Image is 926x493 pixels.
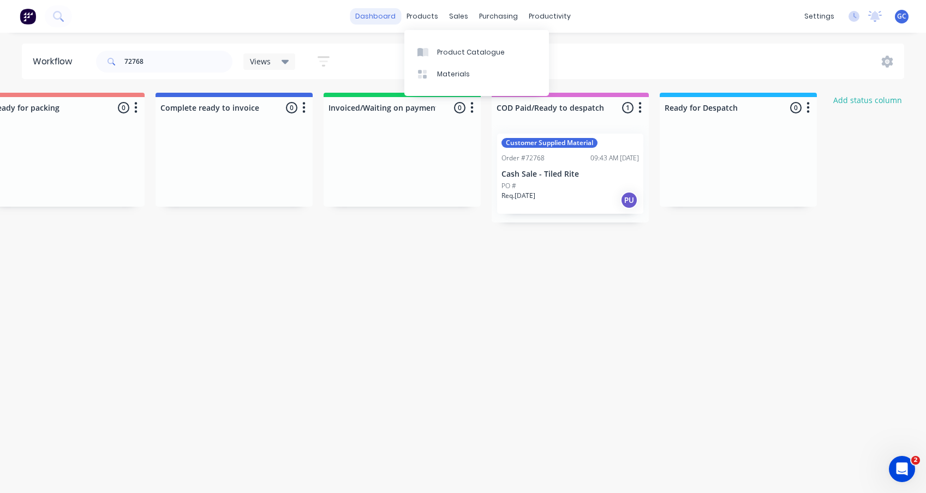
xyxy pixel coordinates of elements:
div: purchasing [474,8,523,25]
p: PO # [501,181,516,191]
iframe: Intercom live chat [889,456,915,482]
div: 09:43 AM [DATE] [590,153,639,163]
a: dashboard [350,8,401,25]
div: Customer Supplied MaterialOrder #7276809:43 AM [DATE]Cash Sale - Tiled RitePO #Req.[DATE]PU [497,134,643,214]
div: productivity [523,8,576,25]
span: Views [250,56,271,67]
p: Cash Sale - Tiled Rite [501,170,639,179]
span: 2 [911,456,920,465]
p: Req. [DATE] [501,191,535,201]
div: products [401,8,444,25]
div: Customer Supplied Material [501,138,598,148]
a: Materials [404,63,549,85]
div: PU [620,191,638,209]
div: Materials [437,69,470,79]
div: Product Catalogue [437,47,505,57]
img: Factory [20,8,36,25]
button: Add status column [828,93,908,107]
div: Order #72768 [501,153,545,163]
a: Product Catalogue [404,41,549,63]
input: Search for orders... [124,51,232,73]
div: settings [799,8,840,25]
div: Workflow [33,55,77,68]
span: GC [897,11,906,21]
div: sales [444,8,474,25]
